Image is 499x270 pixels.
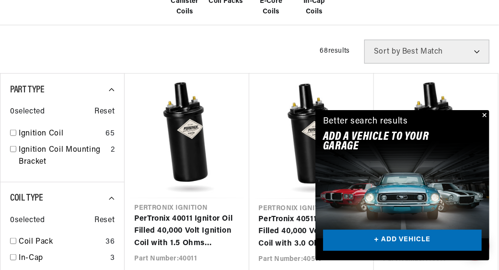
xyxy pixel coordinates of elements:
[323,115,408,129] div: Better search results
[110,252,115,265] div: 3
[10,214,45,227] span: 0 selected
[323,132,458,152] h2: Add A VEHICLE to your garage
[478,110,489,122] button: Close
[94,214,115,227] span: Reset
[320,47,350,55] span: 68 results
[19,236,102,248] a: Coil Pack
[134,213,239,250] a: PerTronix 40011 Ignitor Oil Filled 40,000 Volt Ignition Coil with 1.5 Ohms Resistance in Black
[364,40,489,64] select: Sort by
[94,106,115,118] span: Reset
[105,236,115,248] div: 36
[111,144,115,157] div: 2
[259,214,364,250] a: PerTronix 40511 Ignitor Oil Filled 40,000 Volt Ignition Coil with 3.0 Ohms Resistance in Black
[19,252,106,265] a: In-Cap
[19,144,107,169] a: Ignition Coil Mounting Bracket
[10,85,44,95] span: Part Type
[19,128,102,140] a: Ignition Coil
[105,128,115,140] div: 65
[374,48,400,56] span: Sort by
[10,106,45,118] span: 0 selected
[323,230,482,251] a: + ADD VEHICLE
[10,193,43,203] span: Coil Type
